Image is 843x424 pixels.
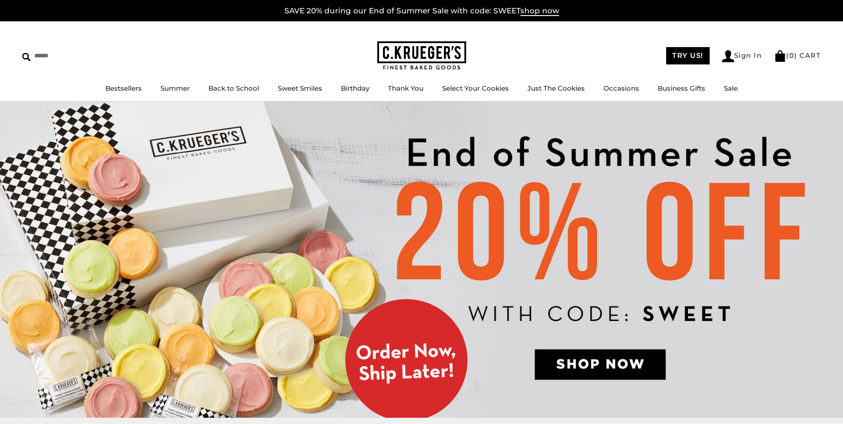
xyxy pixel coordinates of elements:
[666,47,710,64] a: TRY US!
[520,6,559,16] span: shop now
[22,49,128,63] input: Search
[284,6,559,16] a: SAVE 20% during our End of Summer Sale with code: SWEETshop now
[22,53,31,61] img: Search
[724,84,738,92] a: Sale
[603,84,639,92] a: Occasions
[341,84,369,92] a: Birthday
[278,84,322,92] a: Sweet Smiles
[774,50,786,62] img: Bag
[722,50,762,62] a: Sign In
[442,84,509,92] a: Select Your Cookies
[377,41,466,70] img: C.KRUEGER'S
[658,84,705,92] a: Business Gifts
[388,84,423,92] a: Thank You
[160,84,190,92] a: Summer
[722,50,734,62] img: Account
[774,51,821,60] a: (0) CART
[527,84,585,92] a: Just The Cookies
[789,51,795,60] span: 0
[105,84,142,92] a: Bestsellers
[208,84,259,92] a: Back to School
